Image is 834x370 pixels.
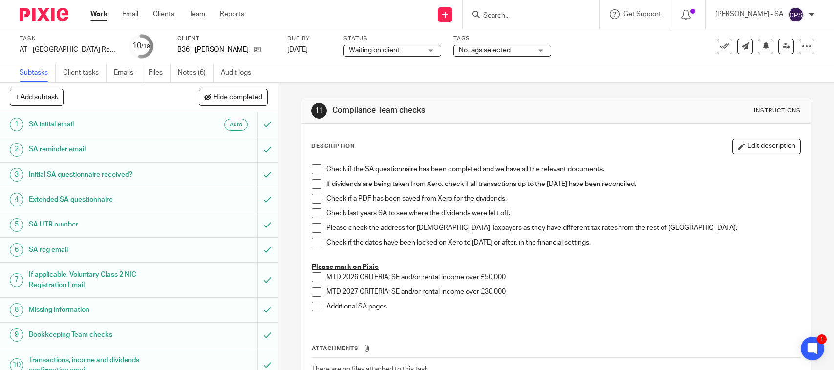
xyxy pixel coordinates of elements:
span: [DATE] [287,46,308,53]
span: Hide completed [214,94,262,102]
div: 1 [10,118,23,131]
p: Check if the dates have been locked on Xero to [DATE] or after, in the financial settings. [326,238,800,247]
a: Notes (6) [178,63,214,82]
label: Task [20,35,117,42]
div: 9 [10,328,23,342]
p: Description [311,143,355,150]
a: Audit logs [221,63,258,82]
div: Instructions [754,107,801,115]
h1: Initial SA questionnaire received? [29,167,175,182]
input: Search [482,12,570,21]
h1: SA initial email [29,117,175,132]
div: AT - [GEOGRAPHIC_DATA] Return - PE [DATE] [20,45,117,55]
h1: Extended SA questionnaire [29,192,175,207]
div: 6 [10,243,23,257]
button: + Add subtask [10,89,64,105]
div: 4 [10,193,23,206]
div: 11 [311,103,327,119]
p: Check if the SA questionnaire has been completed and we have all the relevant documents. [326,164,800,174]
h1: SA reg email [29,243,175,257]
h1: Bookkeeping Team checks [29,328,175,342]
img: svg%3E [788,7,804,22]
div: Auto [224,119,248,131]
span: Attachments [312,346,359,351]
div: 3 [10,168,23,182]
h1: SA UTR number [29,217,175,232]
p: Please check the address for [DEMOGRAPHIC_DATA] Taxpayers as they have different tax rates from t... [326,223,800,233]
p: MTD 2026 CRITERIA; SE and/or rental income over £50,000 [326,272,800,282]
h1: Compliance Team checks [332,105,577,116]
p: MTD 2027 CRITERIA; SE and/or rental income over £30,000 [326,287,800,297]
a: Files [149,63,171,82]
h1: Missing information [29,303,175,317]
p: Check last years SA to see where the dividends were left off. [326,208,800,218]
label: Client [177,35,275,42]
span: Waiting on client [349,47,400,54]
p: Check if a PDF has been saved from Xero for the dividends. [326,194,800,204]
p: [PERSON_NAME] - SA [715,9,783,19]
div: 7 [10,273,23,287]
div: AT - SA Return - PE 05-04-2025 [20,45,117,55]
button: Hide completed [199,89,268,105]
div: 10 [132,41,150,52]
p: If dividends are being taken from Xero, check if all transactions up to the [DATE] have been reco... [326,179,800,189]
a: Subtasks [20,63,56,82]
label: Tags [453,35,551,42]
a: Emails [114,63,141,82]
button: Edit description [732,139,801,154]
a: Team [189,9,205,19]
p: Additional SA pages [326,302,800,311]
a: Clients [153,9,174,19]
div: 1 [817,334,827,344]
a: Client tasks [63,63,107,82]
a: Reports [220,9,244,19]
label: Due by [287,35,331,42]
a: Work [90,9,107,19]
img: Pixie [20,8,68,21]
a: Email [122,9,138,19]
h1: SA reminder email [29,142,175,157]
div: 2 [10,143,23,157]
p: B36 - [PERSON_NAME] [177,45,249,55]
div: 5 [10,218,23,232]
span: No tags selected [459,47,511,54]
label: Status [343,35,441,42]
div: 8 [10,303,23,317]
h1: If applicable, Voluntary Class 2 NIC Registration Email [29,267,175,292]
span: Get Support [623,11,661,18]
u: Please mark on Pixie [312,264,379,270]
small: /19 [141,44,150,49]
